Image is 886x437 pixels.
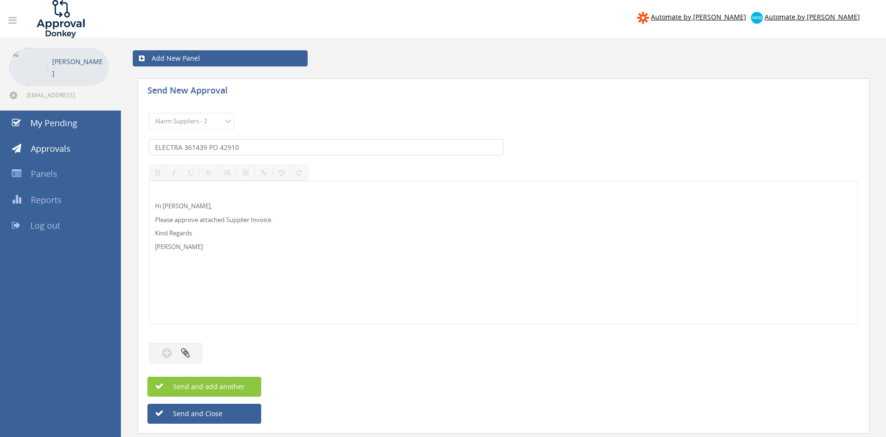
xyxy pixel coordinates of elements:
button: Send and Close [147,404,261,424]
h5: Send New Approval [147,86,313,98]
p: Kind Regards [155,229,852,238]
button: Redo [290,165,308,181]
span: My Pending [30,117,77,129]
span: Automate by [PERSON_NAME] [651,12,746,21]
button: Bold [149,165,166,181]
p: Hi [PERSON_NAME], [155,202,852,211]
button: Ordered List [236,165,255,181]
span: Log out [30,220,60,231]
img: xero-logo.png [751,12,763,24]
button: Insert / edit link [255,165,273,181]
button: Italic [166,165,182,181]
span: Send and add another [153,382,245,391]
span: Approvals [31,143,71,154]
input: Subject [149,139,503,155]
button: Strikethrough [199,165,218,181]
a: Add New Panel [133,50,308,66]
p: Please approve attached Supplier Invoice. [155,215,852,224]
p: [PERSON_NAME] [52,56,104,79]
p: [PERSON_NAME] [155,242,852,251]
span: Panels [31,168,57,179]
button: Underline [182,165,200,181]
span: [EMAIL_ADDRESS][DOMAIN_NAME] [27,91,107,99]
button: Undo [273,165,291,181]
button: Send and add another [147,377,261,397]
span: Automate by [PERSON_NAME] [765,12,860,21]
span: Reports [31,194,62,205]
img: zapier-logomark.png [637,12,649,24]
button: Unordered List [218,165,237,181]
